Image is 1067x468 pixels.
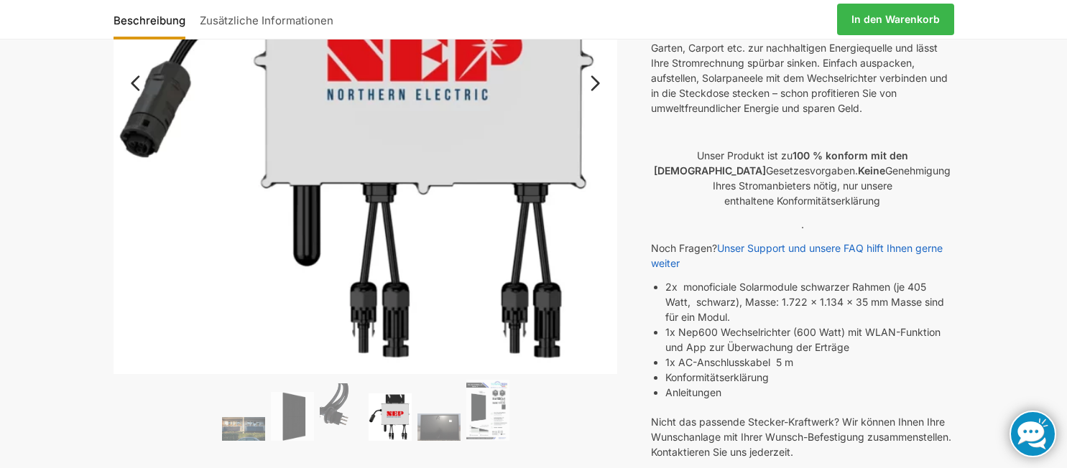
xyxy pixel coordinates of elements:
img: Balkonkraftwerk 600/810 Watt Fullblack – Bild 6 [466,380,509,441]
img: NEP 800 Drosselbar auf 600 Watt [369,393,412,441]
a: In den Warenkorb [837,4,954,35]
p: Unser steckerfertiges Balkonkraftwerk macht Ihren Balkon, Garten, Carport etc. zur nachhaltigen E... [651,25,953,116]
p: Noch Fragen? [651,240,953,271]
strong: 100 % konform mit den [DEMOGRAPHIC_DATA] [654,149,908,177]
li: Konformitätserklärung [665,370,953,385]
li: 2x monoficiale Solarmodule schwarzer Rahmen (je 405 Watt, schwarz), Masse: 1.722 x 1.134 x 35 mm ... [665,279,953,324]
li: Anleitungen [665,385,953,400]
a: Unser Support und unsere FAQ hilft Ihnen gerne weiter [651,242,943,269]
p: Unser Produkt ist zu Gesetzesvorgaben. Genehmigung Ihres Stromanbieters nötig, nur unsere enthalt... [651,148,953,208]
p: . [651,217,953,232]
img: TommaTech Vorderseite [271,392,314,441]
img: 2 Balkonkraftwerke [222,417,265,441]
p: Nicht das passende Stecker-Kraftwerk? Wir können Ihnen Ihre Wunschanlage mit Ihrer Wunsch-Befesti... [651,414,953,459]
li: 1x AC-Anschlusskabel 5 m [665,355,953,370]
a: Beschreibung [114,2,193,37]
img: Anschlusskabel-3meter_schweizer-stecker [320,383,363,441]
img: Balkonkraftwerk 600/810 Watt Fullblack – Bild 5 [417,413,461,441]
li: 1x Nep600 Wechselrichter (600 Watt) mit WLAN-Funktion und App zur Überwachung der Erträge [665,324,953,355]
a: Zusätzliche Informationen [193,2,341,37]
strong: Keine [858,164,885,177]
